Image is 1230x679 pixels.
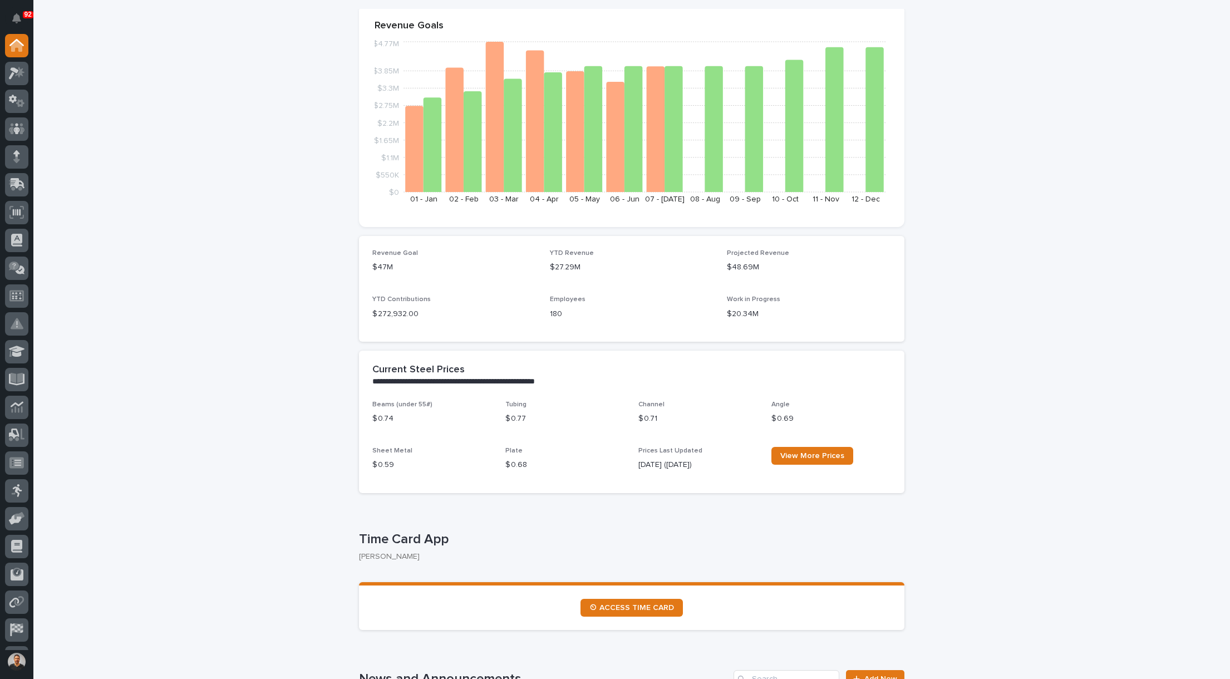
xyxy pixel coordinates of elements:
a: ⏲ ACCESS TIME CARD [580,599,683,617]
span: Revenue Goal [372,250,418,257]
tspan: $3.85M [373,67,399,75]
tspan: $1.65M [374,136,399,144]
button: Notifications [5,7,28,30]
tspan: $2.2M [377,119,399,127]
div: Notifications92 [14,13,28,31]
p: $48.69M [727,262,891,273]
text: 09 - Sep [730,195,761,203]
text: 08 - Aug [690,195,720,203]
text: 03 - Mar [489,195,519,203]
span: Projected Revenue [727,250,789,257]
p: 92 [24,11,32,18]
p: $20.34M [727,308,891,320]
a: View More Prices [771,447,853,465]
text: 10 - Oct [772,195,799,203]
p: $ 0.71 [638,413,758,425]
p: Revenue Goals [375,20,889,32]
span: Tubing [505,401,527,408]
span: Beams (under 55#) [372,401,432,408]
span: Sheet Metal [372,447,412,454]
text: 04 - Apr [530,195,559,203]
tspan: $1.1M [381,154,399,161]
text: 07 - [DATE] [645,195,685,203]
p: $ 0.74 [372,413,492,425]
span: YTD Contributions [372,296,431,303]
p: [PERSON_NAME] [359,552,896,562]
h2: Current Steel Prices [372,364,465,376]
p: [DATE] ([DATE]) [638,459,758,471]
p: $47M [372,262,537,273]
p: $ 272,932.00 [372,308,537,320]
tspan: $3.3M [377,85,399,92]
span: Prices Last Updated [638,447,702,454]
text: 01 - Jan [410,195,437,203]
text: 02 - Feb [449,195,479,203]
span: Angle [771,401,790,408]
p: $27.29M [550,262,714,273]
text: 05 - May [569,195,600,203]
tspan: $0 [389,189,399,196]
p: $ 0.77 [505,413,625,425]
text: 11 - Nov [813,195,839,203]
span: Channel [638,401,665,408]
tspan: $2.75M [373,102,399,110]
span: ⏲ ACCESS TIME CARD [589,604,674,612]
text: 06 - Jun [610,195,639,203]
tspan: $4.77M [373,40,399,48]
span: Employees [550,296,586,303]
tspan: $550K [376,171,399,179]
p: $ 0.68 [505,459,625,471]
p: 180 [550,308,714,320]
span: Work in Progress [727,296,780,303]
text: 12 - Dec [852,195,880,203]
p: $ 0.59 [372,459,492,471]
span: Plate [505,447,523,454]
span: View More Prices [780,452,844,460]
span: YTD Revenue [550,250,594,257]
p: Time Card App [359,532,900,548]
button: users-avatar [5,650,28,673]
p: $ 0.69 [771,413,891,425]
